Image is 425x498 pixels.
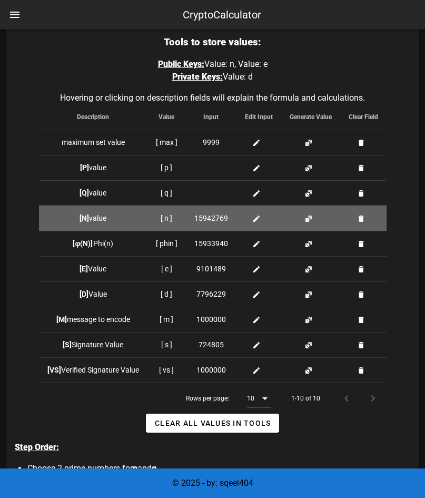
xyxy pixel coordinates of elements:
td: [ phin ] [147,231,186,256]
span: value [80,189,106,197]
span: Signature Value [63,340,123,349]
span: q [152,463,156,473]
div: 1-10 of 10 [291,394,320,403]
span: Edit Input [245,113,273,121]
span: 15933940 [194,238,228,249]
span: Public Keys: [158,59,204,69]
button: Clear all Values in Tools [146,414,280,433]
span: Private Keys: [172,72,223,82]
td: [ s ] [147,332,186,357]
span: © 2025 - by: sqeel404 [172,478,253,488]
p: Value: n, Value: e Value: d [39,58,387,83]
caption: Hovering or clicking on description fields will explain the formula and calculations. [39,92,387,104]
span: Phi(n) [73,239,113,248]
span: p [133,463,137,473]
span: 9999 [203,137,220,148]
span: Value [159,113,174,121]
div: CryptoCalculator [183,7,261,23]
span: maximum set value [62,138,125,147]
th: Description [39,104,147,130]
div: Rows per page: [186,383,271,414]
span: 1000000 [196,314,226,325]
td: [ max ] [147,130,186,155]
td: [ n ] [147,206,186,231]
th: Input [186,104,236,130]
th: Value [147,104,186,130]
b: [P] [80,163,89,172]
span: Description [77,113,109,121]
button: nav-menu-toggle [2,2,27,27]
td: [ d ] [147,281,186,307]
span: 15942769 [194,213,228,224]
td: [ e ] [147,256,186,281]
span: 7796229 [196,289,226,300]
span: Value [80,290,107,298]
span: value [80,214,106,222]
b: [N] [80,214,89,222]
b: [E] [80,265,88,273]
th: Generate Value [281,104,340,130]
span: value [80,163,106,172]
b: [Q] [80,189,89,197]
span: 1000000 [196,365,226,376]
li: Choose 2 prime numbers for and [27,462,419,475]
div: 10Rows per page: [247,390,271,407]
th: Clear Field [340,104,387,130]
b: [M] [56,315,67,324]
span: 9101489 [196,263,226,275]
b: [φ(N)] [73,239,93,248]
div: 10 [247,394,254,403]
td: [ m ] [147,307,186,332]
td: [ vs ] [147,357,186,383]
b: [VS] [47,366,61,374]
td: [ p ] [147,155,186,180]
span: Clear all Values in Tools [154,419,271,427]
b: [S] [63,340,72,349]
span: message to encode [56,315,130,324]
span: Clear Field [349,113,378,121]
span: Generate Value [290,113,332,121]
th: Edit Input [236,104,281,130]
span: Input [203,113,219,121]
p: Step Order: [15,441,419,454]
span: Value [80,265,106,273]
span: Verified Signature Value [47,366,139,374]
td: [ q ] [147,180,186,206]
h3: Tools to store values: [39,35,387,50]
span: 724805 [199,339,224,350]
b: [D] [80,290,88,298]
